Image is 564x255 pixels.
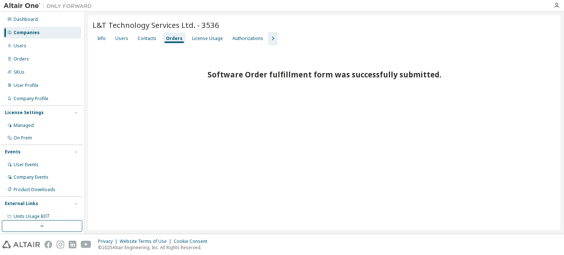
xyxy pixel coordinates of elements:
[159,70,489,79] h2: Software Order fulfillment form was successfully submitted.
[44,241,52,248] img: facebook.svg
[81,241,91,248] img: youtube.svg
[14,187,55,193] div: Product Downloads
[115,36,128,41] div: Users
[57,241,64,248] img: instagram.svg
[14,123,34,128] div: Managed
[97,36,106,41] div: Info
[14,43,26,49] div: Users
[174,238,211,244] div: Cookie Consent
[120,238,174,244] div: Website Terms of Use
[138,36,156,41] div: Contacts
[14,96,48,102] div: Company Profile
[5,110,44,116] div: License Settings
[14,135,32,141] div: On Prem
[5,201,38,207] div: External Links
[14,83,39,88] div: User Profile
[14,56,29,62] div: Orders
[4,2,95,10] img: Altair One
[14,69,25,75] div: SKUs
[232,36,263,41] div: Authorizations
[93,20,219,30] span: L&T Technology Services Ltd. - 3536
[14,17,38,22] div: Dashboard
[14,30,40,36] div: Companies
[2,241,40,248] img: altair_logo.svg
[14,162,39,168] div: User Events
[5,149,21,155] div: Events
[98,238,120,244] div: Privacy
[14,174,48,180] div: Company Events
[98,244,211,251] p: © 2025 Altair Engineering, Inc. All Rights Reserved.
[69,241,76,248] img: linkedin.svg
[192,36,223,41] div: License Usage
[166,36,182,41] div: Orders
[14,213,50,219] span: Units Usage BI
